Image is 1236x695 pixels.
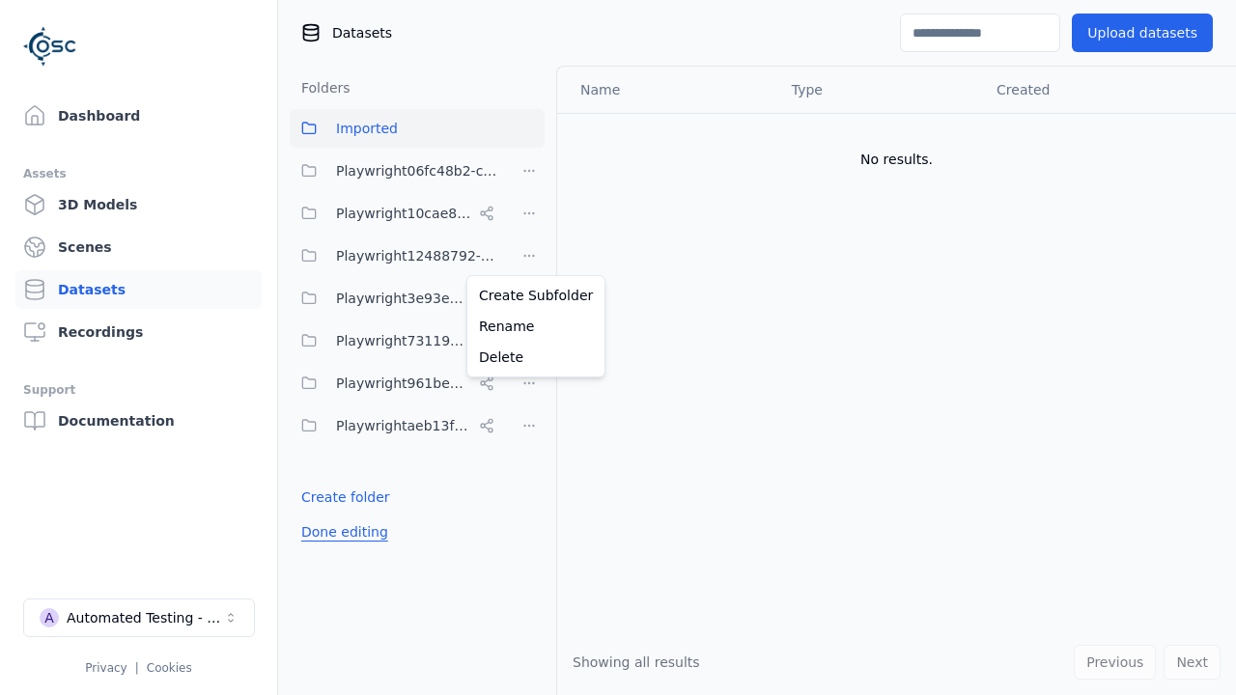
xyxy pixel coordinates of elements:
[471,280,601,311] a: Create Subfolder
[471,311,601,342] a: Rename
[471,342,601,373] a: Delete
